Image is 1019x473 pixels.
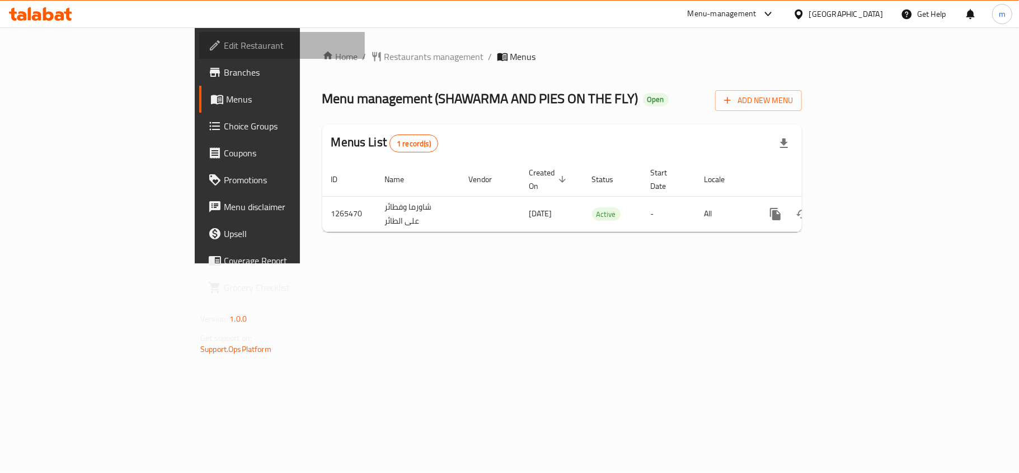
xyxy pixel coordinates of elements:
[771,130,797,157] div: Export file
[651,166,682,193] span: Start Date
[224,173,356,187] span: Promotions
[389,135,438,152] div: Total records count
[199,86,365,113] a: Menus
[705,173,740,186] span: Locale
[199,32,365,59] a: Edit Restaurant
[510,50,536,63] span: Menus
[809,8,883,20] div: [GEOGRAPHIC_DATA]
[999,8,1006,20] span: m
[322,86,638,111] span: Menu management ( SHAWARMA AND PIES ON THE FLY )
[199,140,365,166] a: Coupons
[469,173,507,186] span: Vendor
[322,163,879,232] table: enhanced table
[199,166,365,193] a: Promotions
[762,201,789,228] button: more
[529,166,570,193] span: Created On
[200,312,228,326] span: Version:
[753,163,879,197] th: Actions
[199,247,365,274] a: Coverage Report
[592,207,621,221] div: Active
[224,146,356,160] span: Coupons
[529,206,552,221] span: [DATE]
[724,94,793,108] span: Add New Menu
[224,227,356,240] span: Upsell
[224,66,356,79] span: Branches
[642,196,696,231] td: -
[643,93,669,106] div: Open
[199,113,365,140] a: Choice Groups
[331,134,438,152] h2: Menus List
[226,92,356,106] span: Menus
[199,274,365,301] a: Grocery Checklist
[592,173,628,186] span: Status
[376,196,460,231] td: شاورما وفطائر على الطائر
[643,95,669,104] span: Open
[371,50,484,63] a: Restaurants management
[322,50,802,63] nav: breadcrumb
[224,254,356,267] span: Coverage Report
[384,50,484,63] span: Restaurants management
[224,39,356,52] span: Edit Restaurant
[331,173,353,186] span: ID
[715,90,802,111] button: Add New Menu
[385,173,419,186] span: Name
[789,201,816,228] button: Change Status
[199,220,365,247] a: Upsell
[224,119,356,133] span: Choice Groups
[229,312,247,326] span: 1.0.0
[489,50,492,63] li: /
[199,193,365,220] a: Menu disclaimer
[696,196,753,231] td: All
[199,59,365,86] a: Branches
[224,281,356,294] span: Grocery Checklist
[592,208,621,221] span: Active
[200,331,252,345] span: Get support on:
[200,342,271,356] a: Support.OpsPlatform
[688,7,757,21] div: Menu-management
[224,200,356,214] span: Menu disclaimer
[390,138,438,149] span: 1 record(s)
